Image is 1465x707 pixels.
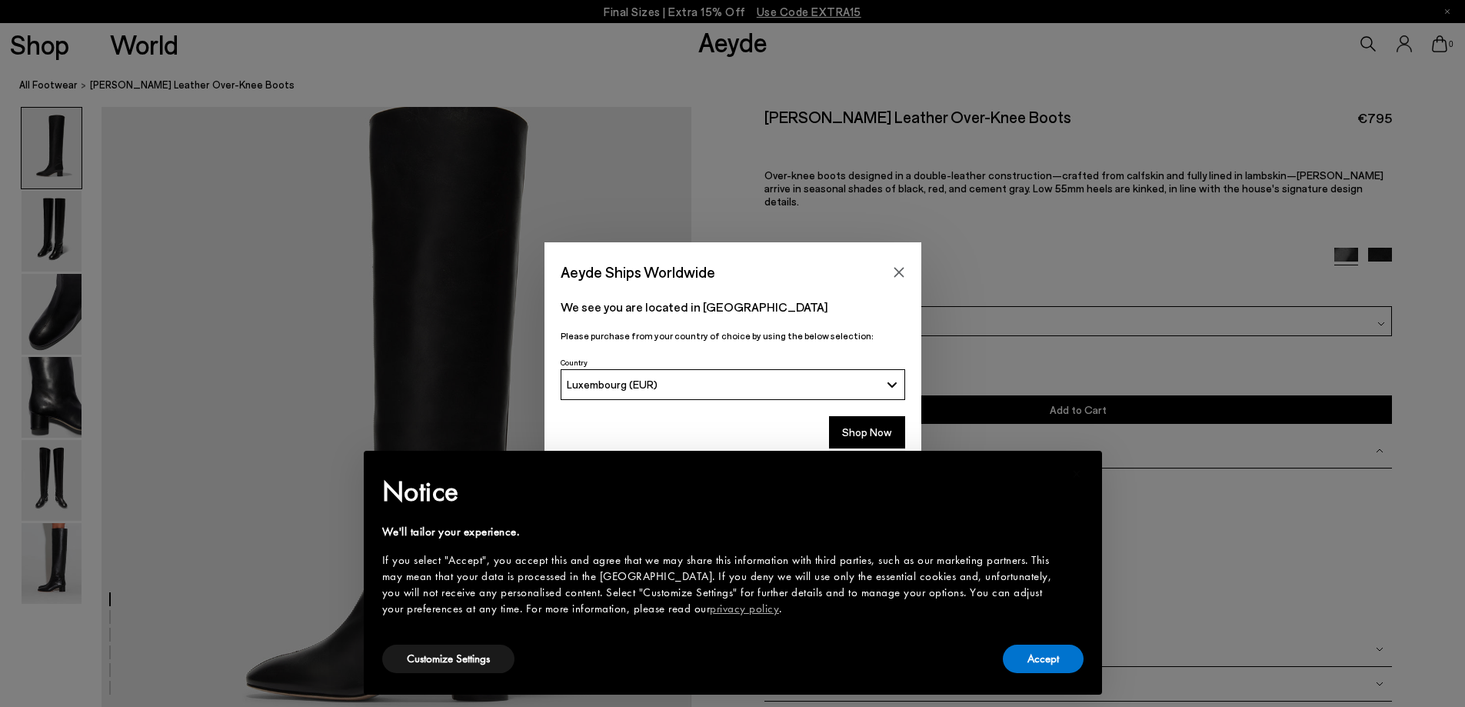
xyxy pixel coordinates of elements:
button: Shop Now [829,416,905,449]
a: privacy policy [710,601,779,616]
p: Please purchase from your country of choice by using the below selection: [561,328,905,343]
span: Aeyde Ships Worldwide [561,258,715,285]
button: Close this notice [1059,455,1096,492]
span: × [1072,462,1082,485]
div: We'll tailor your experience. [382,524,1059,540]
span: Luxembourg (EUR) [567,378,658,391]
div: If you select "Accept", you accept this and agree that we may share this information with third p... [382,552,1059,617]
button: Accept [1003,645,1084,673]
p: We see you are located in [GEOGRAPHIC_DATA] [561,298,905,316]
span: Country [561,358,588,367]
button: Close [887,261,911,284]
button: Customize Settings [382,645,514,673]
h2: Notice [382,472,1059,512]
